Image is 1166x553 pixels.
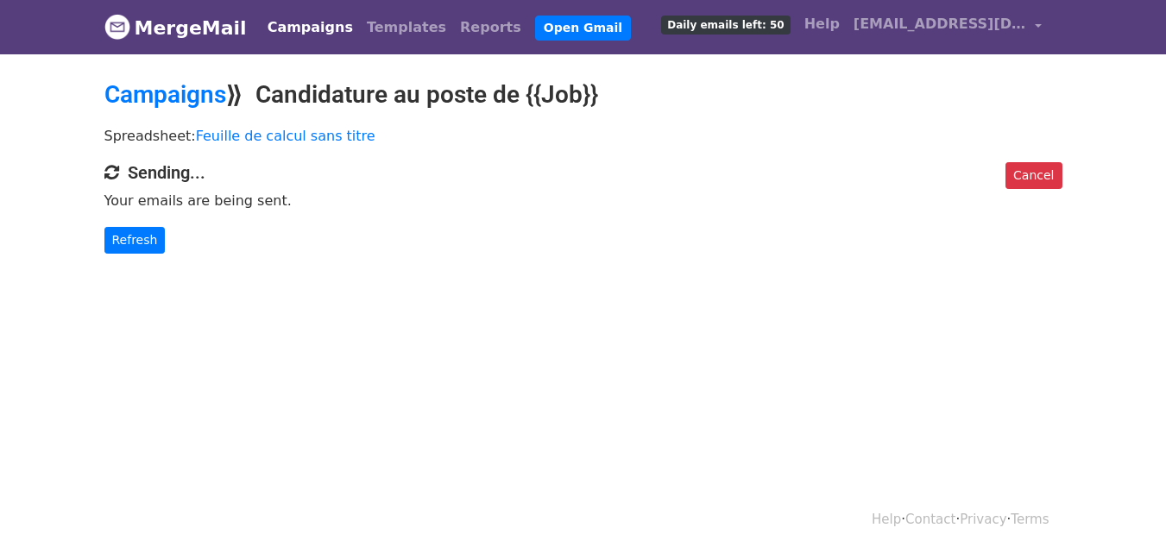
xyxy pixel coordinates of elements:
[261,10,360,45] a: Campaigns
[1011,512,1049,527] a: Terms
[960,512,1006,527] a: Privacy
[905,512,955,527] a: Contact
[1080,470,1166,553] iframe: Chat Widget
[797,7,847,41] a: Help
[654,7,797,41] a: Daily emails left: 50
[535,16,631,41] a: Open Gmail
[1005,162,1062,189] a: Cancel
[661,16,790,35] span: Daily emails left: 50
[104,80,1062,110] h2: ⟫ Candidature au poste de {{Job}}
[104,227,166,254] a: Refresh
[104,14,130,40] img: MergeMail logo
[847,7,1049,47] a: [EMAIL_ADDRESS][DOMAIN_NAME]
[104,80,226,109] a: Campaigns
[104,162,1062,183] h4: Sending...
[854,14,1026,35] span: [EMAIL_ADDRESS][DOMAIN_NAME]
[196,128,375,144] a: Feuille de calcul sans titre
[453,10,528,45] a: Reports
[104,192,1062,210] p: Your emails are being sent.
[104,9,247,46] a: MergeMail
[104,127,1062,145] p: Spreadsheet:
[872,512,901,527] a: Help
[1080,470,1166,553] div: Widget de chat
[360,10,453,45] a: Templates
